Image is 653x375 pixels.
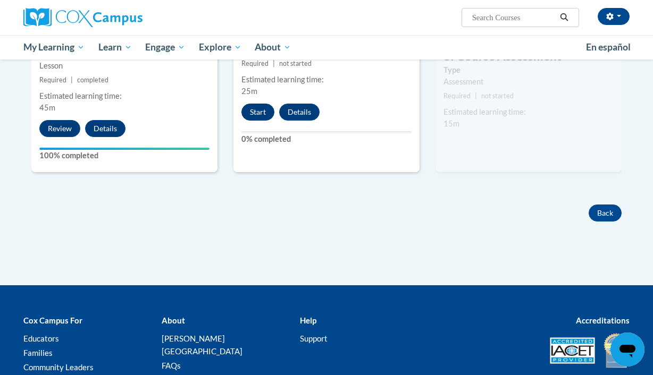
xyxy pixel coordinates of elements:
img: Cox Campus [23,8,143,27]
div: Your progress [39,148,210,150]
button: Start [241,104,274,121]
a: My Learning [16,35,91,59]
span: Required [39,76,66,84]
b: Help [300,316,316,325]
a: Support [300,334,328,343]
a: FAQs [162,361,181,370]
a: Engage [138,35,192,59]
a: Educators [23,334,59,343]
b: About [162,316,185,325]
img: Accredited IACET® Provider [550,337,595,364]
a: Learn [91,35,139,59]
span: Required [443,92,471,100]
button: Details [279,104,320,121]
b: Accreditations [576,316,630,325]
div: Main menu [15,35,638,59]
input: Search Courses [471,11,556,24]
a: Explore [192,35,248,59]
span: 25m [241,87,257,96]
div: Assessment [443,76,614,88]
div: Lesson [39,60,210,72]
span: completed [77,76,108,84]
span: My Learning [23,41,85,54]
span: About [255,41,291,54]
button: Account Settings [598,8,630,25]
button: Search [556,11,572,24]
button: Details [85,120,125,137]
span: 45m [39,103,55,112]
label: 0% completed [241,133,412,145]
div: Estimated learning time: [241,74,412,86]
iframe: Button to launch messaging window [610,333,644,367]
button: Review [39,120,80,137]
span: 15m [443,119,459,128]
span: Required [241,59,269,67]
img: IDA® Accredited [603,332,630,369]
a: En español [579,36,638,58]
label: 100% completed [39,150,210,161]
span: not started [481,92,514,100]
span: En español [586,41,631,53]
span: Engage [145,41,185,54]
a: About [248,35,298,59]
span: not started [279,59,312,67]
span: | [475,92,477,100]
div: Estimated learning time: [443,106,614,118]
button: Back [589,204,622,221]
a: Families [23,348,53,357]
a: [PERSON_NAME][GEOGRAPHIC_DATA] [162,334,242,356]
div: Estimated learning time: [39,90,210,102]
label: Type [443,64,614,76]
span: Explore [199,41,241,54]
span: | [71,76,73,84]
a: Community Leaders [23,362,94,372]
a: Cox Campus [23,8,215,27]
b: Cox Campus For [23,316,82,325]
span: | [273,59,275,67]
span: Learn [98,41,132,54]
